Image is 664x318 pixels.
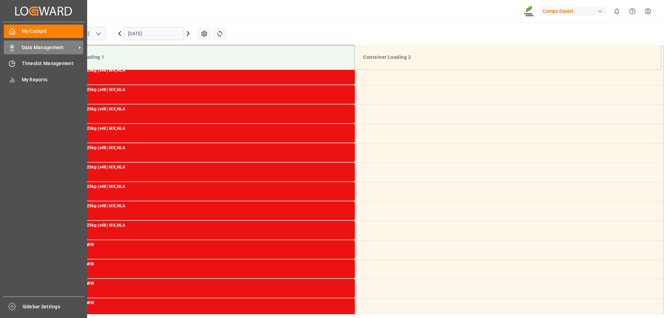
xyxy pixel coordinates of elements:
[52,307,352,312] div: Main ref : 14051250
[52,132,352,138] div: Main ref : 14051600
[52,287,352,293] div: Main ref : 14051251
[540,6,606,16] div: Compo Expert
[52,145,352,152] div: HAK Base [DATE] 25kg (x48) MX,NLA
[609,3,625,19] button: show 0 new notifications
[4,25,83,38] a: My Cockpit
[52,210,352,216] div: Main ref : 14051601
[22,60,84,67] span: Timeslot Management
[52,67,352,74] div: HAK Base [DATE] 25kg (x48) MX,NLA
[360,51,655,64] div: Container Loading 2
[93,28,103,39] button: open menu
[52,93,352,99] div: Main ref : 14051604
[22,28,84,35] span: My Cockpit
[52,280,352,287] div: HYS [DATE] 25kg WW
[52,190,352,196] div: Main ref : 14051586
[52,229,352,235] div: Main ref : 14051595
[124,27,184,40] input: DD.MM.YYYY
[52,171,352,177] div: Main ref : 14051599
[4,57,83,70] a: Timeslot Management
[52,242,352,248] div: HYS [DATE] 25kg WW
[540,4,609,18] button: Compo Expert
[52,183,352,190] div: HAK Base [DATE] 25kg (x48) MX,NLA
[524,5,535,17] img: Screenshot%202023-09-29%20at%2010.02.21.png_1712312052.png
[22,303,84,310] span: Sidebar Settings
[52,113,352,119] div: Main ref : 14051588
[4,73,83,86] a: My Reports
[22,44,76,51] span: Data Management
[52,106,352,113] div: HAK Base [DATE] 25kg (x48) MX,NLA
[52,261,352,268] div: HYS [DATE] 25kg WW
[52,87,352,93] div: HAK Base [DATE] 25kg (x48) MX,NLA
[625,3,640,19] button: Help Center
[52,300,352,307] div: HYS [DATE] 25kg WW
[52,248,352,254] div: Main ref : 14051252
[52,222,352,229] div: HAK Base [DATE] 25kg (x48) MX,NLA
[52,125,352,132] div: HAK Base [DATE] 25kg (x48) MX,NLA
[54,51,349,64] div: Container Loading 1
[52,74,352,80] div: Main ref : 14051587
[52,268,352,274] div: Main ref : 14051249
[52,164,352,171] div: HAK Base [DATE] 25kg (x48) MX,NLA
[52,203,352,210] div: HAK Base [DATE] 25kg (x48) MX,NLA
[22,76,84,83] span: My Reports
[52,152,352,157] div: Main ref : 14051591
